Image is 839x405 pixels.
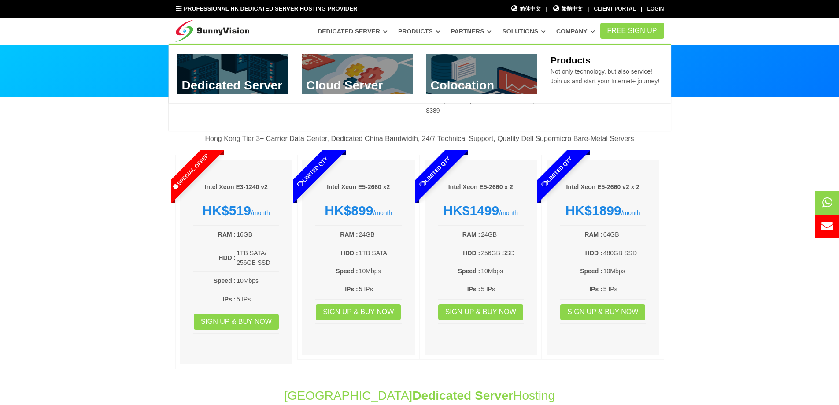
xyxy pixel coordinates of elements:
span: Dedicated Server [412,389,513,402]
h6: Intel Xeon E3-1240 v2 [193,183,280,192]
h1: [GEOGRAPHIC_DATA] Hosting [175,387,664,404]
li: | [588,5,589,13]
a: Sign up & Buy Now [316,304,401,320]
strong: HK$899 [325,203,373,218]
td: 5 IPs [480,284,524,294]
div: /month [193,203,280,219]
span: Limited Qty [398,135,472,209]
a: Login [647,6,664,12]
h6: Intel Xeon E5-2660 v2 x 2 [560,183,646,192]
td: 64GB [603,229,646,240]
td: 5 IPs [359,284,402,294]
li: | [546,5,547,13]
td: 16GB [236,229,279,240]
a: Company [556,23,595,39]
b: Speed : [580,268,602,275]
td: 256GB SSD [480,248,524,258]
b: RAM : [218,231,236,238]
td: 1TB SATA/ 256GB SSD [236,248,279,268]
span: Limited Qty [276,135,350,209]
td: 480GB SSD [603,248,646,258]
strong: HK$1899 [565,203,621,218]
li: | [641,5,642,13]
a: 简体中文 [511,5,541,13]
a: Partners [451,23,492,39]
b: IPs : [467,286,480,293]
b: IPs : [223,296,236,303]
a: 繁體中文 [552,5,583,13]
span: Limited Qty [520,135,594,209]
td: 5 IPs [603,284,646,294]
a: Products [398,23,440,39]
p: Hong Kong Tier 3+ Carrier Data Center, Dedicated China Bandwidth, 24/7 Technical Support, Quality... [175,133,664,145]
b: RAM : [584,231,602,238]
strong: HK$519 [203,203,251,218]
a: Dedicated Server [318,23,388,39]
h6: Intel Xeon E5-2660 x 2 [438,183,524,192]
a: Sign up & Buy Now [194,314,279,330]
span: Special Offer [153,135,227,209]
b: IPs : [345,286,358,293]
b: HDD : [218,254,236,261]
a: Client Portal [594,6,636,12]
b: Products [551,55,591,65]
a: Solutions [502,23,546,39]
b: HDD : [585,249,602,256]
td: 10Mbps [359,266,402,276]
div: /month [560,203,646,219]
span: Professional HK Dedicated Server Hosting Provider [184,5,357,12]
td: 24GB [359,229,402,240]
b: Speed : [458,268,480,275]
b: Speed : [336,268,358,275]
td: 10Mbps [236,275,279,286]
b: IPs : [589,286,602,293]
td: 5 IPs [236,294,279,305]
b: HDD : [341,249,358,256]
b: HDD : [463,249,480,256]
a: Sign up & Buy Now [560,304,645,320]
td: 24GB [480,229,524,240]
strong: HK$1499 [443,203,499,218]
td: 1TB SATA [359,248,402,258]
a: FREE Sign Up [600,23,664,39]
span: Not only technology, but also service! Join us and start your Internet+ journey! [551,68,659,85]
b: Speed : [214,277,236,284]
td: 10Mbps [480,266,524,276]
b: RAM : [462,231,480,238]
td: 10Mbps [603,266,646,276]
b: RAM : [340,231,358,238]
div: /month [315,203,402,219]
a: Sign up & Buy Now [438,304,523,320]
h6: Intel Xeon E5-2660 x2 [315,183,402,192]
div: /month [438,203,524,219]
div: Dedicated Server [169,44,671,103]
